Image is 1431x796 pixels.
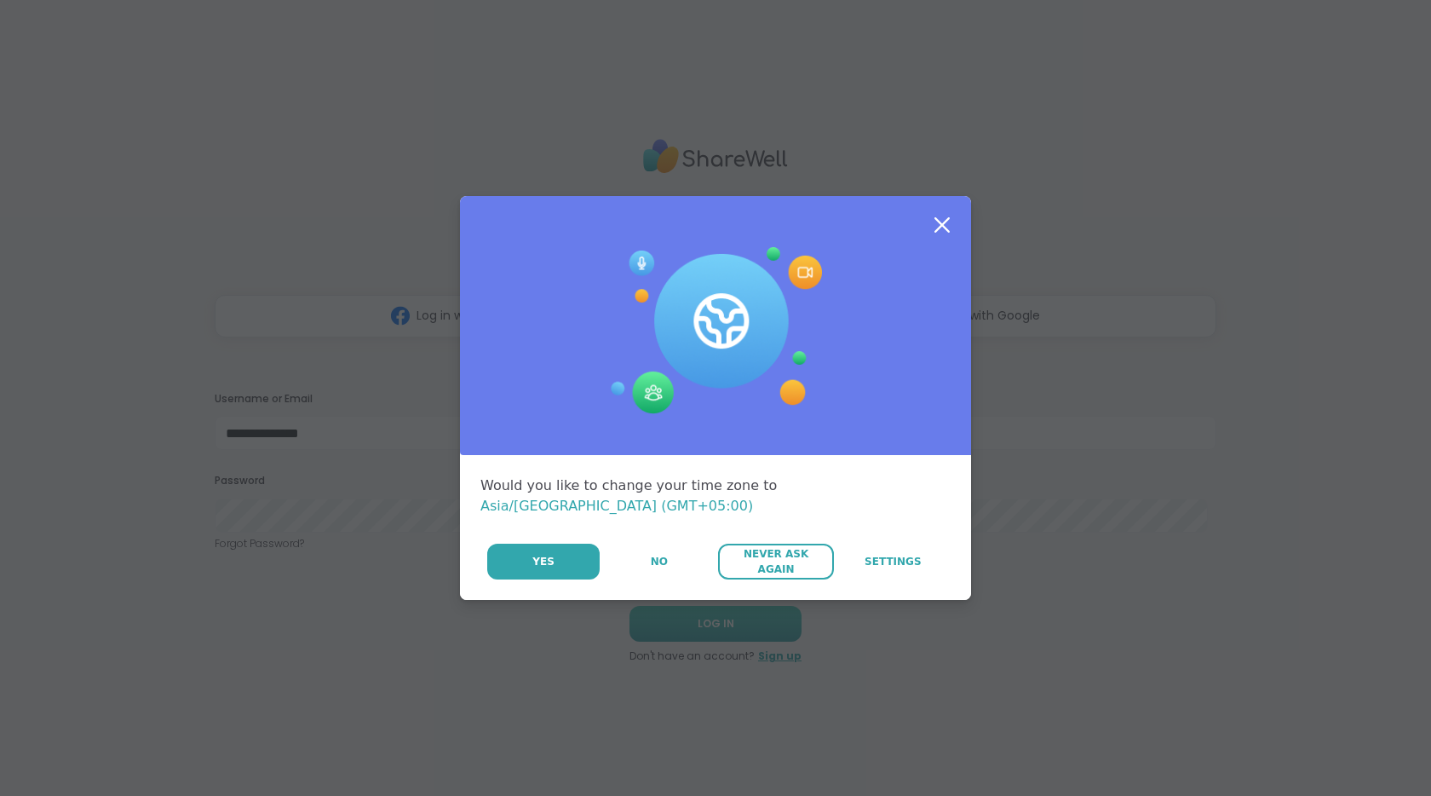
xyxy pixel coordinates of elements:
span: Never Ask Again [727,546,825,577]
div: Would you like to change your time zone to [480,476,951,516]
span: Yes [532,554,555,569]
span: Asia/[GEOGRAPHIC_DATA] (GMT+05:00) [480,498,753,514]
a: Settings [836,544,951,580]
button: No [601,544,716,580]
img: Session Experience [609,247,822,414]
button: Yes [487,544,600,580]
span: Settings [865,554,922,569]
button: Never Ask Again [718,544,833,580]
span: No [651,554,668,569]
